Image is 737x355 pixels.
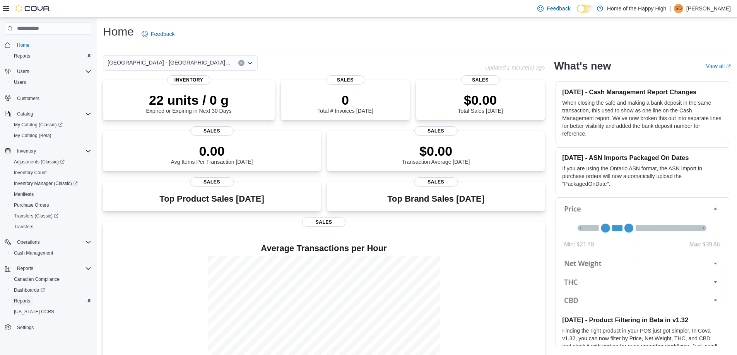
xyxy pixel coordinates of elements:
div: Expired or Expiring in Next 30 Days [146,92,232,114]
span: Customers [17,95,39,102]
button: Reports [14,264,36,273]
span: Manifests [11,190,91,199]
span: Operations [17,239,40,245]
a: Feedback [139,26,178,42]
button: Inventory [14,146,39,156]
span: Canadian Compliance [11,275,91,284]
button: Cash Management [8,248,94,258]
button: [US_STATE] CCRS [8,306,94,317]
span: Reports [11,296,91,306]
span: Transfers [11,222,91,231]
button: Purchase Orders [8,200,94,211]
a: [US_STATE] CCRS [11,307,57,316]
span: Transfers (Classic) [14,213,58,219]
span: Settings [17,324,34,331]
h3: [DATE] - ASN Imports Packaged On Dates [562,154,723,161]
button: Reports [8,296,94,306]
span: Inventory Count [11,168,91,177]
button: Reports [2,263,94,274]
span: Purchase Orders [11,200,91,210]
span: Transfers (Classic) [11,211,91,221]
span: Transfers [14,224,33,230]
p: Updated 1 minute(s) ago [485,65,545,71]
p: If you are using the Ontario ASN format, the ASN Import in purchase orders will now automatically... [562,165,723,188]
a: Inventory Count [11,168,50,177]
p: | [669,4,671,13]
span: My Catalog (Beta) [14,132,51,139]
div: Total # Invoices [DATE] [317,92,373,114]
a: Customers [14,94,43,103]
a: Dashboards [11,285,48,295]
button: Operations [14,238,43,247]
button: Reports [8,51,94,61]
span: My Catalog (Classic) [11,120,91,129]
span: Canadian Compliance [14,276,60,282]
button: Users [8,77,94,88]
span: Feedback [151,30,174,38]
h3: [DATE] - Product Filtering in Beta in v1.32 [562,316,723,324]
span: Users [11,78,91,87]
span: My Catalog (Classic) [14,122,63,128]
span: Adjustments (Classic) [11,157,91,166]
h3: Top Product Sales [DATE] [159,194,264,204]
a: Transfers (Classic) [11,211,62,221]
a: My Catalog (Classic) [11,120,66,129]
a: Cash Management [11,248,56,258]
span: Reports [14,298,30,304]
svg: External link [726,64,731,69]
button: Manifests [8,189,94,200]
a: Transfers [11,222,36,231]
a: Home [14,41,32,50]
span: Sales [414,126,458,136]
span: Reports [11,51,91,61]
h1: Home [103,24,134,39]
span: Washington CCRS [11,307,91,316]
span: Manifests [14,191,34,197]
button: Customers [2,92,94,104]
div: Transaction Average [DATE] [402,143,470,165]
a: Inventory Manager (Classic) [11,179,81,188]
span: Catalog [14,109,91,119]
span: Sales [190,177,234,187]
a: Manifests [11,190,37,199]
span: Sales [302,217,345,227]
span: Users [14,67,91,76]
button: Clear input [238,60,245,66]
span: Inventory Count [14,170,47,176]
a: Adjustments (Classic) [8,156,94,167]
span: Reports [17,265,33,272]
span: Customers [14,93,91,103]
span: SD [675,4,682,13]
span: Adjustments (Classic) [14,159,65,165]
p: 22 units / 0 g [146,92,232,108]
span: Cash Management [14,250,53,256]
h3: Top Brand Sales [DATE] [387,194,484,204]
button: Transfers [8,221,94,232]
button: Catalog [2,109,94,119]
nav: Complex example [5,36,91,352]
span: Inventory Manager (Classic) [14,180,78,187]
div: Total Sales [DATE] [458,92,503,114]
span: Cash Management [11,248,91,258]
a: Inventory Manager (Classic) [8,178,94,189]
span: Dashboards [14,287,45,293]
button: Operations [2,237,94,248]
h3: [DATE] - Cash Management Report Changes [562,88,723,96]
span: Reports [14,264,91,273]
p: [PERSON_NAME] [686,4,731,13]
input: Dark Mode [577,5,593,13]
span: Reports [14,53,30,59]
a: Reports [11,296,33,306]
a: Reports [11,51,33,61]
span: Feedback [547,5,570,12]
span: Sales [414,177,458,187]
span: Purchase Orders [14,202,49,208]
a: Canadian Compliance [11,275,63,284]
span: Inventory [17,148,36,154]
p: When closing the safe and making a bank deposit in the same transaction, this used to show as one... [562,99,723,138]
button: Users [2,66,94,77]
a: Settings [14,323,37,332]
span: Home [14,40,91,50]
span: Operations [14,238,91,247]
